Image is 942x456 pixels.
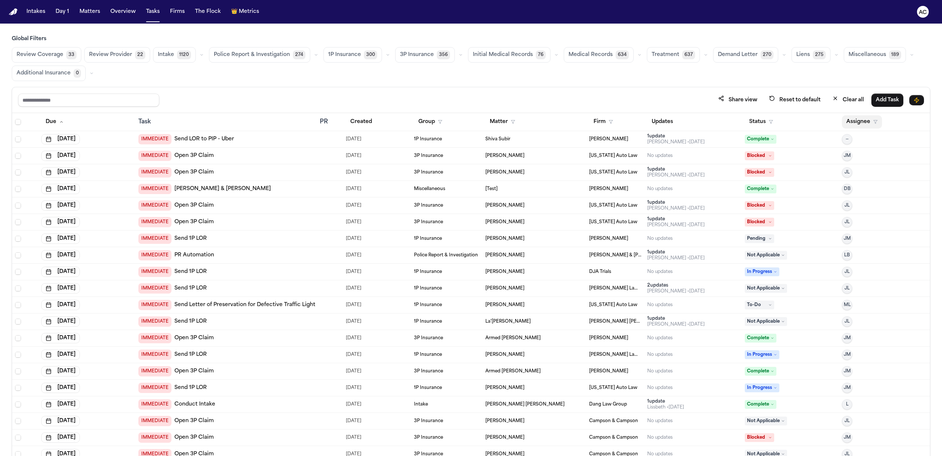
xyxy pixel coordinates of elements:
[323,47,382,63] button: 1P Insurance300
[17,51,63,59] span: Review Coverage
[828,93,868,107] button: Clear all
[192,5,224,18] button: The Flock
[228,5,262,18] button: crownMetrics
[9,8,18,15] img: Finch Logo
[17,70,71,77] span: Additional Insurance
[909,95,924,105] button: Immediate Task
[364,50,377,59] span: 300
[871,94,903,107] button: Add Task
[12,47,81,63] button: Review Coverage33
[616,50,629,59] span: 634
[77,5,103,18] button: Matters
[9,8,18,15] a: Home
[293,50,305,59] span: 274
[437,50,450,59] span: 356
[209,47,310,63] button: Police Report & Investigation274
[66,50,77,59] span: 33
[682,50,695,59] span: 637
[761,50,773,59] span: 270
[564,47,634,63] button: Medical Records634
[158,51,174,59] span: Intake
[765,93,825,107] button: Reset to default
[107,5,139,18] button: Overview
[12,66,86,81] button: Additional Insurance0
[153,47,196,63] button: Intake1120
[714,93,762,107] button: Share view
[214,51,290,59] span: Police Report & Investigation
[24,5,48,18] button: Intakes
[569,51,613,59] span: Medical Records
[536,50,546,59] span: 76
[135,50,145,59] span: 22
[792,47,831,63] button: Liens275
[468,47,550,63] button: Initial Medical Records76
[84,47,150,63] button: Review Provider22
[89,51,132,59] span: Review Provider
[652,51,679,59] span: Treatment
[167,5,188,18] button: Firms
[844,47,906,63] button: Miscellaneous189
[53,5,72,18] button: Day 1
[395,47,455,63] button: 3P Insurance356
[713,47,778,63] button: Demand Letter270
[796,51,810,59] span: Liens
[328,51,361,59] span: 1P Insurance
[400,51,434,59] span: 3P Insurance
[12,35,930,43] h3: Global Filters
[813,50,826,59] span: 275
[74,69,81,78] span: 0
[177,50,191,59] span: 1120
[718,51,758,59] span: Demand Letter
[473,51,533,59] span: Initial Medical Records
[647,47,700,63] button: Treatment637
[849,51,886,59] span: Miscellaneous
[889,50,901,59] span: 189
[143,5,163,18] button: Tasks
